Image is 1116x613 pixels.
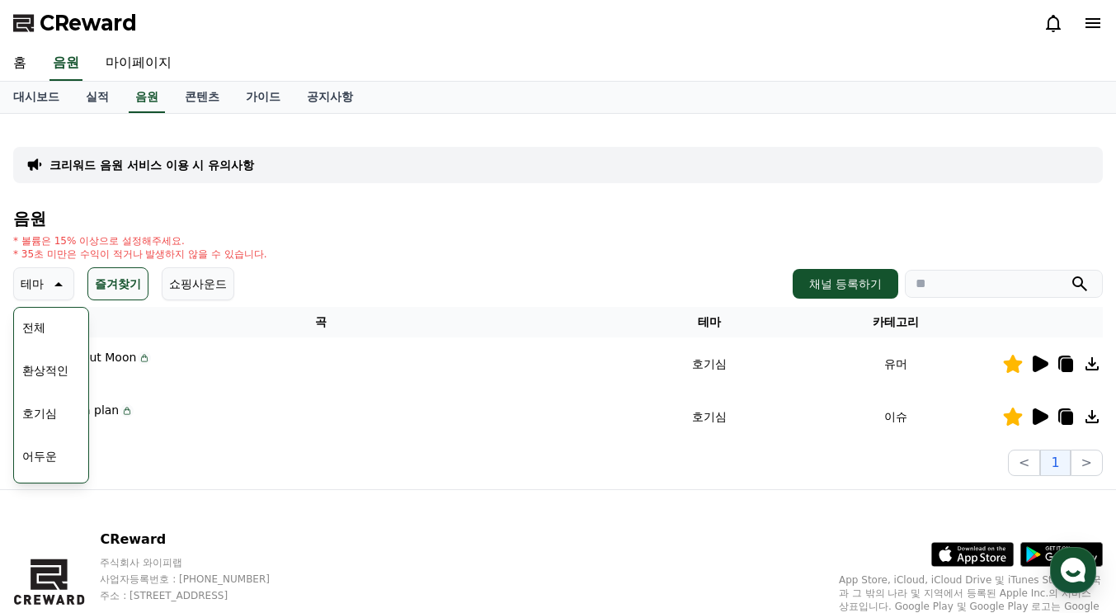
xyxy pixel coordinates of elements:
[255,501,275,514] span: 설정
[54,349,136,366] p: Coconut Moon
[790,390,1002,443] td: 이슈
[629,337,790,390] td: 호기심
[1071,450,1103,476] button: >
[16,352,75,389] button: 환상적인
[52,501,62,514] span: 홈
[49,157,254,173] a: 크리워드 음원 서비스 이용 시 유의사항
[100,573,301,586] p: 사업자등록번호 : [PHONE_NUMBER]
[129,82,165,113] a: 음원
[233,82,294,113] a: 가이드
[13,210,1103,228] h4: 음원
[13,10,137,36] a: CReward
[13,307,629,337] th: 곡
[100,589,301,602] p: 주소 : [STREET_ADDRESS]
[16,395,64,431] button: 호기심
[100,530,301,549] p: CReward
[40,10,137,36] span: CReward
[213,476,317,517] a: 설정
[294,82,366,113] a: 공지사항
[793,269,898,299] button: 채널 등록하기
[162,267,234,300] button: 쇼핑사운드
[629,307,790,337] th: 테마
[790,337,1002,390] td: 유머
[13,248,267,261] p: * 35초 미만은 수익이 적거나 발생하지 않을 수 있습니다.
[54,366,151,380] p: Flow K
[629,390,790,443] td: 호기심
[5,476,109,517] a: 홈
[790,307,1002,337] th: 카테고리
[1008,450,1040,476] button: <
[49,46,82,81] a: 음원
[21,272,44,295] p: 테마
[13,234,267,248] p: * 볼륨은 15% 이상으로 설정해주세요.
[73,82,122,113] a: 실적
[87,267,148,300] button: 즐겨찾기
[54,419,134,432] p: Flow J
[100,556,301,569] p: 주식회사 와이피랩
[13,267,74,300] button: 테마
[172,82,233,113] a: 콘텐츠
[1040,450,1070,476] button: 1
[16,309,52,346] button: 전체
[92,46,185,81] a: 마이페이지
[16,438,64,474] button: 어두운
[151,502,171,515] span: 대화
[109,476,213,517] a: 대화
